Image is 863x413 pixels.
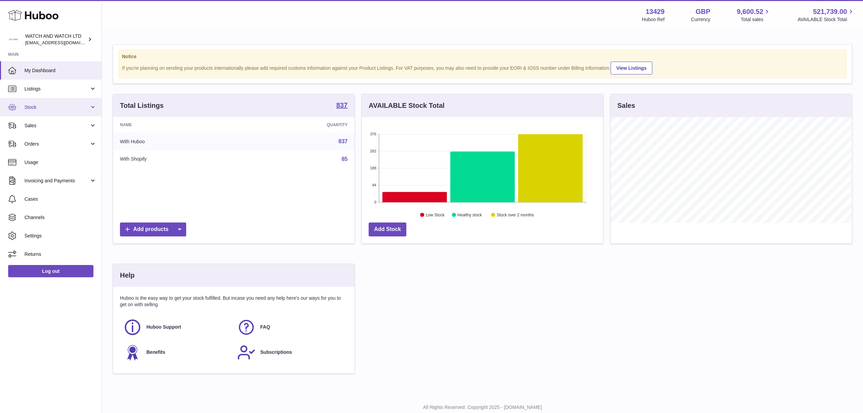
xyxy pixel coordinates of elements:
a: Add products [120,222,186,236]
span: FAQ [260,324,270,330]
text: 282 [370,149,376,153]
span: 521,739.00 [813,7,847,16]
a: View Listings [611,62,652,75]
span: Stock [24,104,89,111]
h3: AVAILABLE Stock Total [369,101,444,110]
img: internalAdmin-13429@internal.huboo.com [8,34,18,45]
span: My Dashboard [24,67,96,74]
a: Subscriptions [237,343,344,362]
span: Benefits [146,349,165,356]
span: AVAILABLE Stock Total [797,16,855,23]
div: Huboo Ref [642,16,665,23]
span: Settings [24,233,96,239]
span: Usage [24,159,96,166]
th: Name [113,117,243,133]
span: Subscriptions [260,349,292,356]
a: 85 [341,156,348,162]
text: Low Stock [426,213,445,217]
div: Currency [691,16,710,23]
h3: Total Listings [120,101,164,110]
span: Orders [24,141,89,147]
strong: 837 [336,102,348,109]
text: Stock over 2 months [497,213,534,217]
strong: 13429 [646,7,665,16]
a: Log out [8,265,93,277]
span: Sales [24,122,89,129]
a: Benefits [123,343,230,362]
div: WATCH AND WATCH LTD [25,33,86,46]
th: Quantity [243,117,354,133]
p: All Rights Reserved. Copyright 2025 - [DOMAIN_NAME] [107,404,858,411]
text: 0 [374,200,376,204]
strong: GBP [695,7,710,16]
a: 837 [336,102,348,110]
td: With Huboo [113,133,243,150]
span: 9,600.52 [737,7,763,16]
span: Channels [24,214,96,221]
text: Healthy stock [457,213,482,217]
text: 376 [370,132,376,136]
span: Returns [24,251,96,258]
span: [EMAIL_ADDRESS][DOMAIN_NAME] [25,40,100,45]
td: With Shopify [113,150,243,168]
a: 521,739.00 AVAILABLE Stock Total [797,7,855,23]
span: Huboo Support [146,324,181,330]
a: 837 [338,138,348,144]
a: 9,600.52 Total sales [737,7,771,23]
text: 188 [370,166,376,170]
a: Huboo Support [123,318,230,336]
text: 94 [372,183,376,187]
a: FAQ [237,318,344,336]
p: Huboo is the easy way to get your stock fulfilled. But incase you need any help here's our ways f... [120,295,348,308]
div: If you're planning on sending your products internationally please add required customs informati... [122,61,843,75]
span: Cases [24,196,96,202]
span: Listings [24,86,89,92]
strong: Notice [122,53,843,60]
h3: Help [120,271,135,280]
span: Total sales [741,16,771,23]
a: Add Stock [369,222,406,236]
h3: Sales [617,101,635,110]
span: Invoicing and Payments [24,178,89,184]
